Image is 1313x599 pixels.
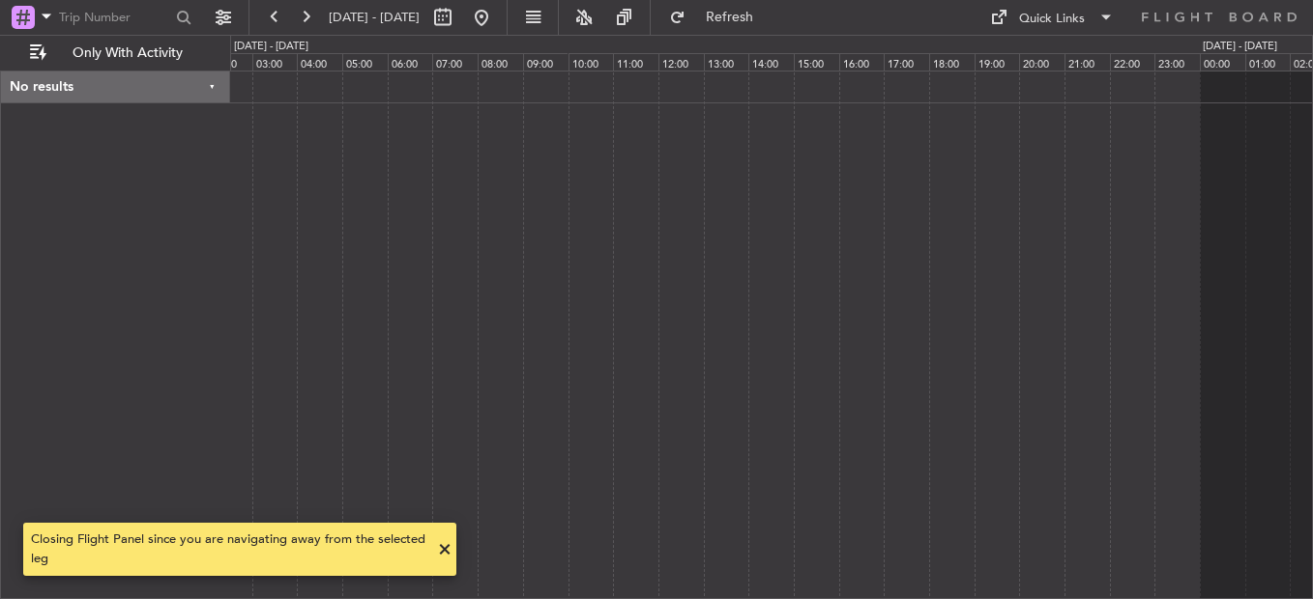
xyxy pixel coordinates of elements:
[329,9,420,26] span: [DATE] - [DATE]
[252,53,298,71] div: 03:00
[1203,39,1277,55] div: [DATE] - [DATE]
[50,46,204,60] span: Only With Activity
[1110,53,1155,71] div: 22:00
[31,530,427,568] div: Closing Flight Panel since you are navigating away from the selected leg
[975,53,1020,71] div: 19:00
[297,53,342,71] div: 04:00
[569,53,614,71] div: 10:00
[388,53,433,71] div: 06:00
[342,53,388,71] div: 05:00
[613,53,658,71] div: 11:00
[660,2,776,33] button: Refresh
[929,53,975,71] div: 18:00
[523,53,569,71] div: 09:00
[1019,10,1085,29] div: Quick Links
[748,53,794,71] div: 14:00
[884,53,929,71] div: 17:00
[689,11,771,24] span: Refresh
[478,53,523,71] div: 08:00
[980,2,1123,33] button: Quick Links
[1019,53,1065,71] div: 20:00
[432,53,478,71] div: 07:00
[794,53,839,71] div: 15:00
[234,39,308,55] div: [DATE] - [DATE]
[59,3,170,32] input: Trip Number
[1245,53,1291,71] div: 01:00
[658,53,704,71] div: 12:00
[1065,53,1110,71] div: 21:00
[1154,53,1200,71] div: 23:00
[1200,53,1245,71] div: 00:00
[839,53,885,71] div: 16:00
[21,38,210,69] button: Only With Activity
[704,53,749,71] div: 13:00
